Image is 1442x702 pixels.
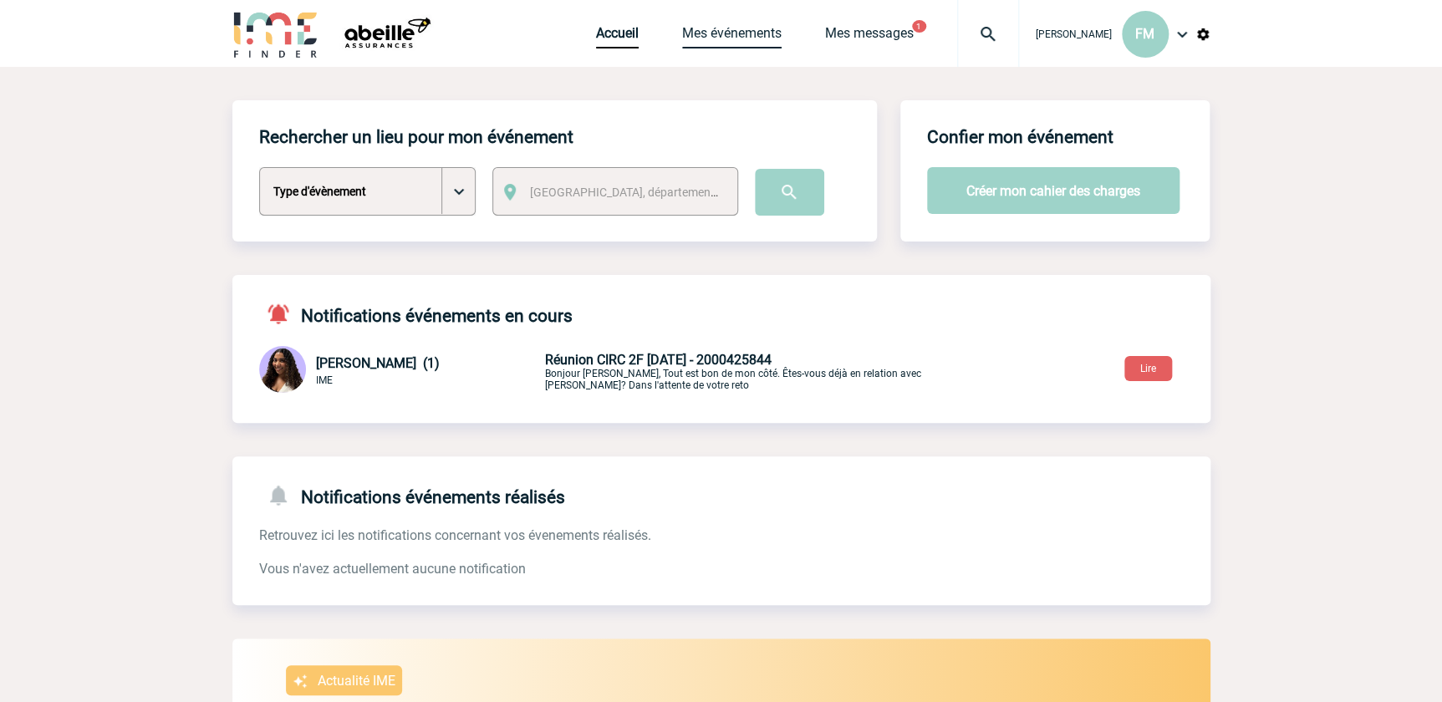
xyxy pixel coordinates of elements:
[825,25,914,48] a: Mes messages
[266,483,301,507] img: notifications-24-px-g.png
[927,127,1113,147] h4: Confier mon événement
[259,561,526,577] span: Vous n'avez actuellement aucune notification
[259,127,573,147] h4: Rechercher un lieu pour mon événement
[316,355,440,371] span: [PERSON_NAME] (1)
[1111,359,1185,375] a: Lire
[596,25,639,48] a: Accueil
[259,362,938,378] a: [PERSON_NAME] (1) IME Réunion CIRC 2F [DATE] - 2000425844Bonjour [PERSON_NAME], Tout est bon de m...
[755,169,824,216] input: Submit
[266,302,301,326] img: notifications-active-24-px-r.png
[1036,28,1112,40] span: [PERSON_NAME]
[259,302,573,326] h4: Notifications événements en cours
[1124,356,1172,381] button: Lire
[232,10,319,58] img: IME-Finder
[259,483,565,507] h4: Notifications événements réalisés
[927,167,1180,214] button: Créer mon cahier des charges
[259,346,306,393] img: 131234-0.jpg
[545,352,938,391] p: Bonjour [PERSON_NAME], Tout est bon de mon côté. Êtes-vous déjà en relation avec [PERSON_NAME]? D...
[530,186,762,199] span: [GEOGRAPHIC_DATA], département, région...
[682,25,782,48] a: Mes événements
[259,527,651,543] span: Retrouvez ici les notifications concernant vos évenements réalisés.
[545,352,772,368] span: Réunion CIRC 2F [DATE] - 2000425844
[316,374,333,386] span: IME
[318,673,395,689] p: Actualité IME
[1135,26,1154,42] span: FM
[912,20,926,33] button: 1
[259,346,542,396] div: Conversation privée : Client - Agence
